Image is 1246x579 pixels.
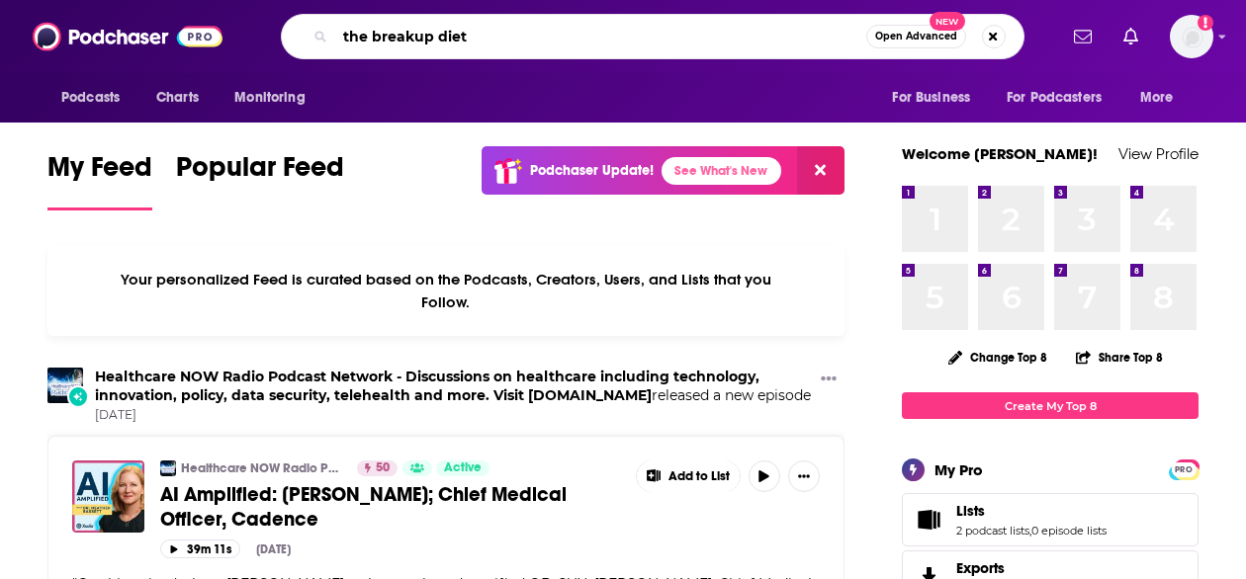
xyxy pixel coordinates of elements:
img: Healthcare NOW Radio Podcast Network - Discussions on healthcare including technology, innovation... [47,368,83,403]
button: Open AdvancedNew [866,25,966,48]
span: For Business [892,84,970,112]
span: Exports [956,559,1005,577]
button: open menu [994,79,1130,117]
span: Lists [902,493,1199,546]
button: open menu [47,79,145,117]
img: AI Amplified: Dr. Eve Cunningham; Chief Medical Officer, Cadence [72,460,144,533]
a: 50 [357,460,398,476]
div: New Episode [67,385,89,407]
button: open menu [221,79,330,117]
span: New [930,12,965,31]
span: Active [444,458,482,478]
a: Charts [143,79,211,117]
button: Show More Button [637,460,740,492]
span: Charts [156,84,199,112]
a: Welcome [PERSON_NAME]! [902,144,1098,163]
button: 39m 11s [160,539,240,558]
span: Open Advanced [875,32,957,41]
a: Active [436,460,489,476]
img: User Profile [1170,15,1213,58]
a: See What's New [662,157,781,185]
a: Show notifications dropdown [1115,20,1146,53]
a: 2 podcast lists [956,524,1029,538]
div: Your personalized Feed is curated based on the Podcasts, Creators, Users, and Lists that you Follow. [47,246,845,336]
span: AI Amplified: [PERSON_NAME]; Chief Medical Officer, Cadence [160,482,567,532]
a: AI Amplified: [PERSON_NAME]; Chief Medical Officer, Cadence [160,482,622,532]
a: 0 episode lists [1031,524,1107,538]
a: Lists [956,502,1107,520]
a: My Feed [47,150,152,210]
button: Share Top 8 [1075,338,1164,376]
span: My Feed [47,150,152,196]
a: Lists [909,506,948,534]
a: Healthcare NOW Radio Podcast Network - Discussions on healthcare including technology, innovation... [181,460,344,476]
a: Popular Feed [176,150,344,210]
a: View Profile [1118,144,1199,163]
span: [DATE] [95,407,813,424]
span: Monitoring [234,84,305,112]
button: Change Top 8 [936,345,1059,370]
div: My Pro [934,460,983,479]
a: Healthcare NOW Radio Podcast Network - Discussions on healthcare including technology, innovation... [95,368,759,404]
span: Logged in as aridings [1170,15,1213,58]
img: Healthcare NOW Radio Podcast Network - Discussions on healthcare including technology, innovation... [160,460,176,476]
div: [DATE] [256,542,291,556]
button: Show profile menu [1170,15,1213,58]
button: open menu [1126,79,1199,117]
span: , [1029,524,1031,538]
a: Show notifications dropdown [1066,20,1100,53]
div: Search podcasts, credits, & more... [281,14,1024,59]
a: Create My Top 8 [902,392,1199,419]
span: Lists [956,502,985,520]
button: Show More Button [788,460,820,492]
span: 50 [376,458,390,478]
svg: Add a profile image [1198,15,1213,31]
span: Podcasts [61,84,120,112]
span: For Podcasters [1007,84,1102,112]
button: open menu [878,79,995,117]
span: Add to List [668,469,730,484]
span: More [1140,84,1174,112]
img: Podchaser - Follow, Share and Rate Podcasts [33,18,222,55]
h3: released a new episode [95,368,813,405]
span: PRO [1172,462,1196,477]
input: Search podcasts, credits, & more... [335,21,866,52]
a: PRO [1172,461,1196,476]
p: Podchaser Update! [530,162,654,179]
button: Show More Button [813,368,845,392]
span: Popular Feed [176,150,344,196]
